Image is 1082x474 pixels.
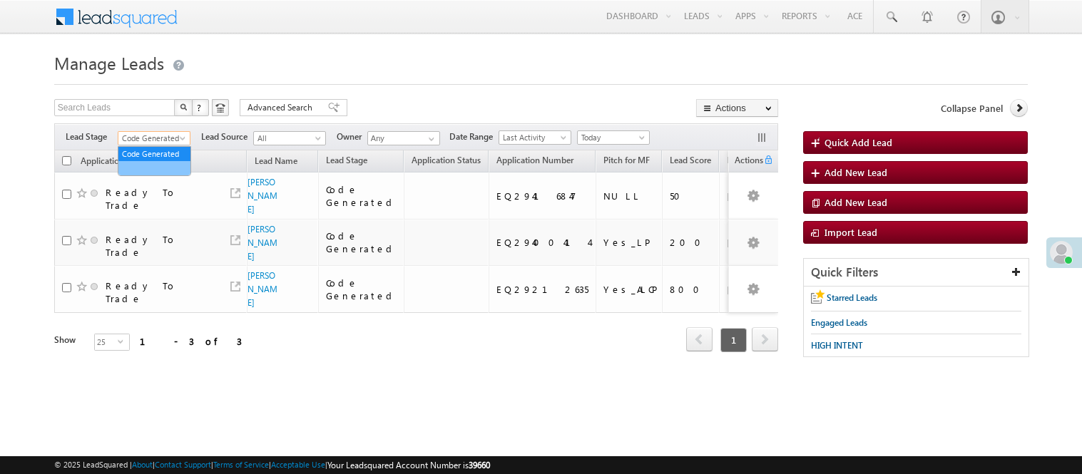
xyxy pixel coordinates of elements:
[192,99,209,116] button: ?
[140,333,242,349] div: 1 - 3 of 3
[367,131,440,145] input: Type to Search
[254,132,322,145] span: All
[496,155,573,165] span: Application Number
[81,155,169,166] span: Application Status New
[132,460,153,469] a: About
[326,230,397,255] div: Code Generated
[811,317,867,328] span: Engaged Leads
[603,236,655,249] div: Yes_LP
[118,132,186,145] span: Code Generated
[825,166,887,178] span: Add New Lead
[247,224,277,262] a: [PERSON_NAME]
[752,327,778,351] span: next
[54,458,490,472] span: © 2025 LeadSquared | | | | |
[106,186,213,212] div: Ready To Trade
[811,340,863,351] span: HIGH INTENT
[253,131,326,145] a: All
[155,460,211,469] a: Contact Support
[449,130,499,143] span: Date Range
[670,190,713,202] div: 50
[686,327,713,351] span: prev
[663,153,718,171] a: Lead Score
[54,51,164,74] span: Manage Leads
[247,153,305,172] a: Lead Name
[804,259,1029,287] div: Quick Filters
[118,148,190,160] a: Code Generated
[686,329,713,351] a: prev
[118,146,191,176] ul: Code Generated
[941,102,1003,115] span: Collapse Panel
[106,233,213,259] div: Ready To Trade
[326,277,397,302] div: Code Generated
[106,279,213,305] div: Ready To Trade
[499,131,567,144] span: Last Activity
[180,103,187,110] img: Search
[326,183,397,209] div: Code Generated
[197,101,203,113] span: ?
[319,153,374,171] a: Lead Stage
[496,190,589,202] div: EQ29416847
[752,329,778,351] a: next
[118,131,190,145] a: Code Generated
[696,99,778,117] button: Actions
[62,156,71,165] input: Check all records
[603,155,650,165] span: Pitch for MF
[825,136,892,148] span: Quick Add Lead
[496,283,589,296] div: EQ29212635
[496,236,589,249] div: EQ29400414
[720,153,782,171] a: Date of Birth
[499,130,571,145] a: Last Activity
[825,196,887,208] span: Add New Lead
[720,328,747,352] span: 1
[421,132,439,146] a: Show All Items
[489,153,581,171] a: Application Number
[577,130,650,145] a: Today
[596,153,657,171] a: Pitch for MF
[118,338,129,344] span: select
[728,153,762,171] span: Actions
[95,334,118,350] span: 25
[603,190,655,202] div: NULL
[670,283,713,296] div: 800
[247,270,277,308] a: [PERSON_NAME]
[327,460,490,470] span: Your Leadsquared Account Number is
[412,155,481,165] span: Application Status
[271,460,325,469] a: Acceptable Use
[213,460,269,469] a: Terms of Service
[727,283,776,296] div: [DATE]
[326,155,367,165] span: Lead Stage
[247,101,317,114] span: Advanced Search
[201,130,253,143] span: Lead Source
[825,226,877,238] span: Import Lead
[66,130,118,143] span: Lead Stage
[54,334,83,346] div: Show
[469,460,490,470] span: 39660
[73,153,190,171] a: Application Status New (sorted ascending)
[727,155,775,165] span: Date of Birth
[727,236,776,249] div: [DATE]
[247,177,277,215] a: [PERSON_NAME]
[578,131,645,144] span: Today
[603,283,655,296] div: Yes_ALCP
[727,190,776,202] div: [DATE]
[670,155,711,165] span: Lead Score
[670,236,713,249] div: 200
[404,153,488,171] a: Application Status
[337,130,367,143] span: Owner
[827,292,877,303] span: Starred Leads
